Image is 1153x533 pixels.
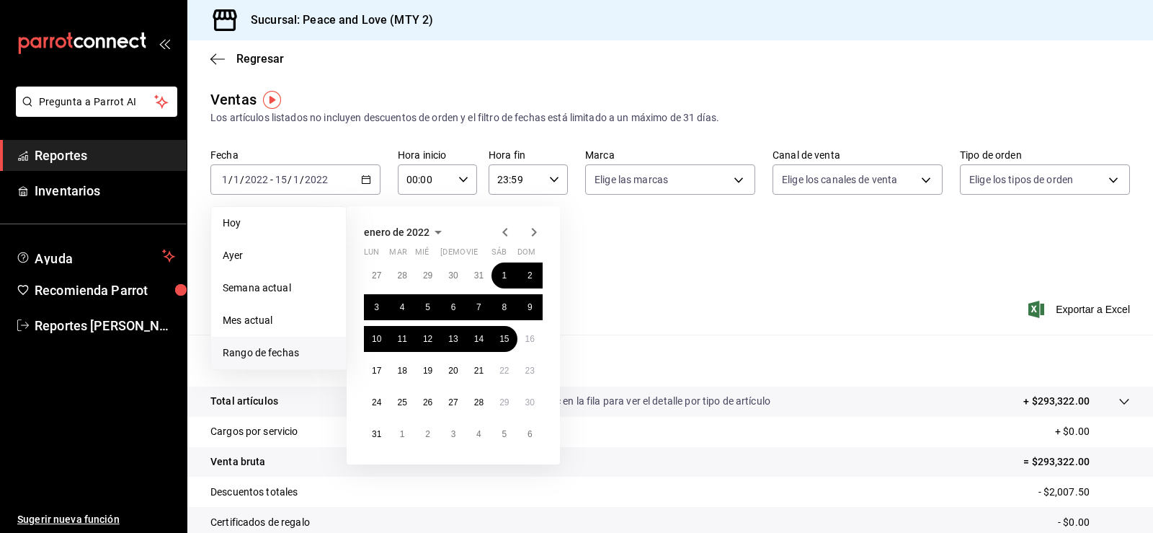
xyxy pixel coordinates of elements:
[499,366,509,376] abbr: 22 de enero de 2022
[960,150,1130,160] label: Tipo de orden
[364,247,379,263] abbr: lunes
[304,174,329,185] input: ----
[233,174,240,185] input: --
[210,515,310,530] p: Certificados de regalo
[1038,485,1130,500] p: - $2,007.50
[1023,394,1090,409] p: + $293,322.00
[275,174,288,185] input: --
[372,366,381,376] abbr: 17 de enero de 2022
[415,263,440,288] button: 29 de diciembre de 2021
[440,294,466,320] button: 6 de enero de 2022
[223,281,334,296] span: Semana actual
[372,334,381,344] abbr: 10 de enero de 2022
[159,38,170,49] button: open_drawer_menu
[400,429,405,439] abbr: 1 de febrero de 2022
[223,345,334,361] span: Rango de fechas
[374,302,379,312] abbr: 3 de enero de 2022
[397,334,406,344] abbr: 11 de enero de 2022
[300,174,304,185] span: /
[499,334,509,344] abbr: 15 de enero de 2022
[466,389,491,415] button: 28 de enero de 2022
[491,326,517,352] button: 15 de enero de 2022
[466,358,491,384] button: 21 de enero de 2022
[415,421,440,447] button: 2 de febrero de 2022
[210,394,278,409] p: Total artículos
[448,366,458,376] abbr: 20 de enero de 2022
[1023,454,1130,470] p: = $293,322.00
[517,421,543,447] button: 6 de febrero de 2022
[585,150,755,160] label: Marca
[466,294,491,320] button: 7 de enero de 2022
[364,421,389,447] button: 31 de enero de 2022
[474,334,484,344] abbr: 14 de enero de 2022
[531,394,770,409] p: Da clic en la fila para ver el detalle por tipo de artículo
[527,429,533,439] abbr: 6 de febrero de 2022
[491,421,517,447] button: 5 de febrero de 2022
[499,397,509,408] abbr: 29 de enero de 2022
[502,302,507,312] abbr: 8 de enero de 2022
[372,270,381,281] abbr: 27 de diciembre de 2021
[35,247,156,265] span: Ayuda
[210,52,284,66] button: Regresar
[221,174,228,185] input: --
[364,226,429,238] span: enero de 2022
[527,302,533,312] abbr: 9 de enero de 2022
[517,263,543,288] button: 2 de enero de 2022
[210,424,298,439] p: Cargos por servicio
[425,429,430,439] abbr: 2 de febrero de 2022
[389,389,414,415] button: 25 de enero de 2022
[244,174,269,185] input: ----
[288,174,292,185] span: /
[525,366,535,376] abbr: 23 de enero de 2022
[35,281,175,300] span: Recomienda Parrot
[476,302,481,312] abbr: 7 de enero de 2022
[389,326,414,352] button: 11 de enero de 2022
[223,248,334,263] span: Ayer
[364,389,389,415] button: 24 de enero de 2022
[415,358,440,384] button: 19 de enero de 2022
[491,247,507,263] abbr: sábado
[400,302,405,312] abbr: 4 de enero de 2022
[1058,515,1130,530] p: - $0.00
[1031,301,1130,318] span: Exportar a Excel
[223,313,334,328] span: Mes actual
[223,216,334,231] span: Hoy
[16,87,177,117] button: Pregunta a Parrot AI
[517,358,543,384] button: 23 de enero de 2022
[448,334,458,344] abbr: 13 de enero de 2022
[389,421,414,447] button: 1 de febrero de 2022
[364,263,389,288] button: 27 de diciembre de 2021
[502,270,507,281] abbr: 1 de enero de 2022
[525,334,535,344] abbr: 16 de enero de 2022
[517,389,543,415] button: 30 de enero de 2022
[364,224,447,241] button: enero de 2022
[474,366,484,376] abbr: 21 de enero de 2022
[448,397,458,408] abbr: 27 de enero de 2022
[466,247,478,263] abbr: viernes
[517,247,535,263] abbr: domingo
[397,270,406,281] abbr: 28 de diciembre de 2021
[423,397,432,408] abbr: 26 de enero de 2022
[451,302,456,312] abbr: 6 de enero de 2022
[423,270,432,281] abbr: 29 de diciembre de 2021
[466,421,491,447] button: 4 de febrero de 2022
[372,397,381,408] abbr: 24 de enero de 2022
[440,326,466,352] button: 13 de enero de 2022
[398,150,477,160] label: Hora inicio
[466,263,491,288] button: 31 de diciembre de 2021
[489,150,568,160] label: Hora fin
[440,389,466,415] button: 27 de enero de 2022
[476,429,481,439] abbr: 4 de febrero de 2022
[782,172,897,187] span: Elige los canales de venta
[10,105,177,120] a: Pregunta a Parrot AI
[451,429,456,439] abbr: 3 de febrero de 2022
[210,110,1130,125] div: Los artículos listados no incluyen descuentos de orden y el filtro de fechas está limitado a un m...
[389,263,414,288] button: 28 de diciembre de 2021
[397,366,406,376] abbr: 18 de enero de 2022
[440,263,466,288] button: 30 de diciembre de 2021
[527,270,533,281] abbr: 2 de enero de 2022
[263,91,281,109] img: Tooltip marker
[440,358,466,384] button: 20 de enero de 2022
[491,389,517,415] button: 29 de enero de 2022
[364,358,389,384] button: 17 de enero de 2022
